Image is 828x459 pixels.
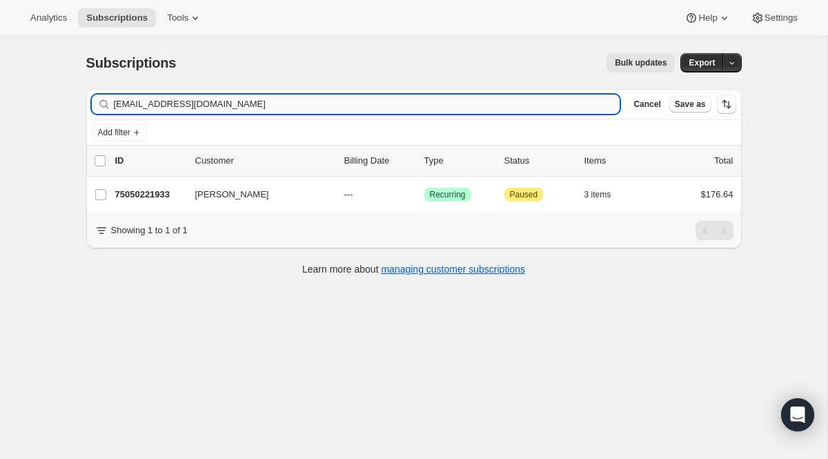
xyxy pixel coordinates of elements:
button: Cancel [628,96,666,113]
span: Subscriptions [86,55,177,70]
button: Analytics [22,8,75,28]
button: Save as [669,96,711,113]
button: Sort the results [717,95,736,114]
a: managing customer subscriptions [381,264,525,275]
p: Learn more about [302,262,525,276]
span: Bulk updates [615,57,667,68]
div: Type [424,154,493,168]
span: --- [344,189,353,199]
button: Subscriptions [78,8,156,28]
input: Filter subscribers [114,95,620,114]
span: Save as [675,99,706,110]
div: IDCustomerBilling DateTypeStatusItemsTotal [115,154,733,168]
span: Export [689,57,715,68]
span: Cancel [633,99,660,110]
p: 75050221933 [115,188,184,202]
p: Customer [195,154,333,168]
span: $176.64 [701,189,733,199]
button: Bulk updates [607,53,675,72]
span: Help [698,12,717,23]
nav: Pagination [696,221,733,240]
span: Add filter [98,127,130,138]
p: Total [714,154,733,168]
p: Status [504,154,573,168]
span: Subscriptions [86,12,148,23]
button: Tools [159,8,210,28]
span: [PERSON_NAME] [195,188,269,202]
span: Recurring [430,189,466,200]
button: [PERSON_NAME] [187,184,325,206]
span: Tools [167,12,188,23]
span: Settings [765,12,798,23]
button: 3 items [584,185,627,204]
button: Export [680,53,723,72]
div: Open Intercom Messenger [781,398,814,431]
p: Showing 1 to 1 of 1 [111,224,188,237]
span: Analytics [30,12,67,23]
p: ID [115,154,184,168]
button: Add filter [92,124,147,141]
button: Settings [742,8,806,28]
div: Items [584,154,653,168]
p: Billing Date [344,154,413,168]
span: Paused [510,189,538,200]
span: 3 items [584,189,611,200]
div: 75050221933[PERSON_NAME]---SuccessRecurringAttentionPaused3 items$176.64 [115,185,733,204]
button: Help [676,8,739,28]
